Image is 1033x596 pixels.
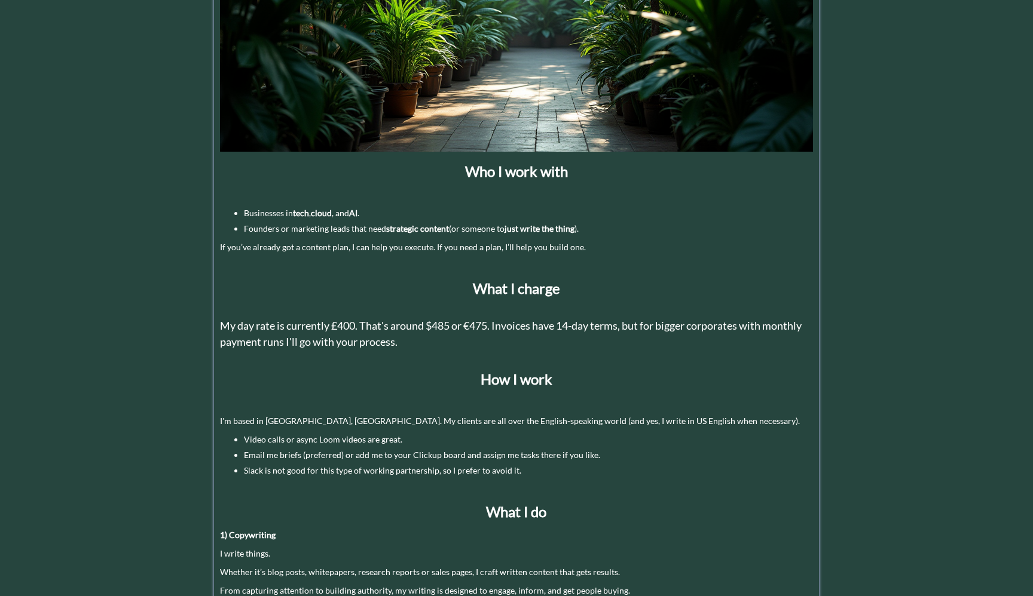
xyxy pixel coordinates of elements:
li: Email me briefs (preferred) or add me to your Clickup board and assign me tasks there if you like. [244,448,814,461]
strong: Who I work with [465,162,568,180]
p: If you’ve already got a content plan, I can help you execute. If you need a plan, I’ll help you b... [220,241,814,253]
strong: What I charge [473,279,560,297]
p: I'm based in [GEOGRAPHIC_DATA], [GEOGRAPHIC_DATA]. My clients are all over the English-speaking w... [220,414,814,427]
strong: 1) Copywriting [220,530,276,540]
span: My day rate is currently £400. That's around $485 or €475. Invoices have 14-day terms, but for bi... [220,319,802,348]
li: Video calls or async Loom videos are great. [244,433,814,446]
p: Whether it’s blog posts, whitepapers, research reports or sales pages, I craft written content th... [220,566,814,578]
strong: How I work [481,370,552,388]
li: Slack is not good for this type of working partnership, so I prefer to avoid it. [244,464,814,477]
strong: tech [293,208,309,218]
strong: AI [349,208,357,218]
strong: What I do [486,503,546,520]
li: Founders or marketing leads that need (or someone to ). [244,222,814,235]
strong: strategic content [386,223,449,234]
strong: just write the thing [505,223,574,234]
p: I write things. [220,547,814,560]
strong: cloud [311,208,332,218]
li: Businesses in , , and . [244,207,814,219]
